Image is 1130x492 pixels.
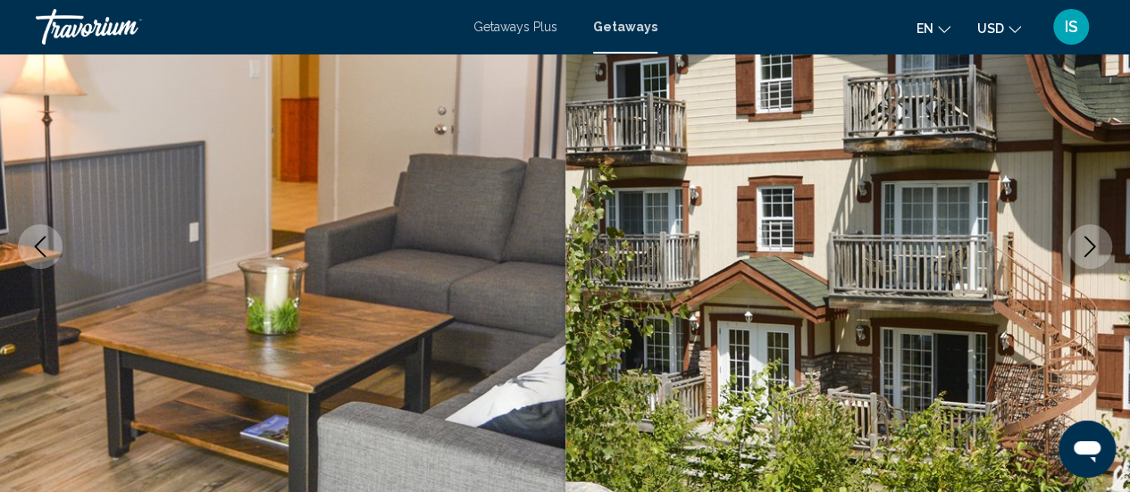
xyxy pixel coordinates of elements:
a: Travorium [36,9,456,45]
button: Previous image [18,224,63,269]
button: Next image [1067,224,1112,269]
button: Change currency [977,15,1021,41]
a: Getaways Plus [473,20,557,34]
span: en [917,21,933,36]
a: Getaways [593,20,657,34]
span: IS [1065,18,1078,36]
button: User Menu [1048,8,1094,46]
span: USD [977,21,1004,36]
iframe: Button to launch messaging window [1059,421,1116,478]
button: Change language [917,15,950,41]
